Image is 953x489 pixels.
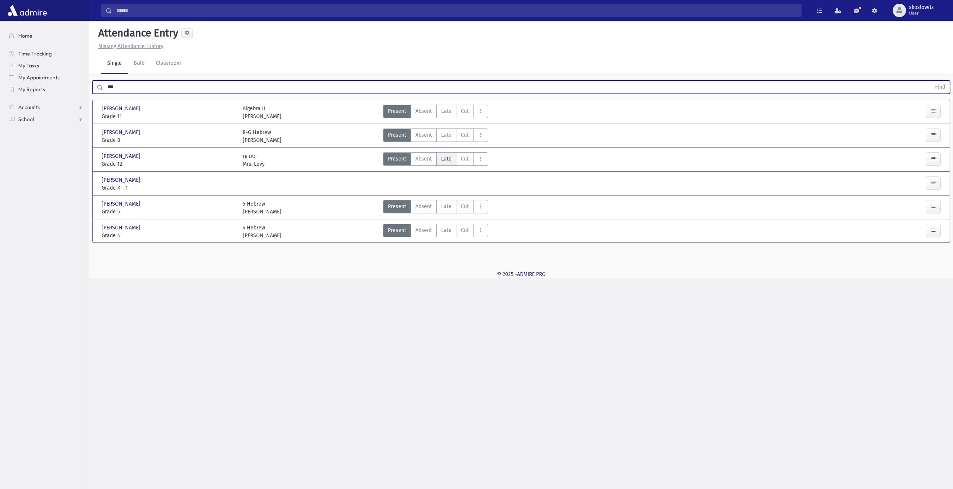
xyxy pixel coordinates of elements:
[415,131,432,139] span: Absent
[3,60,89,72] a: My Tasks
[461,107,469,115] span: Cut
[102,224,142,232] span: [PERSON_NAME]
[461,155,469,163] span: Cut
[18,86,45,93] span: My Reports
[243,128,281,144] div: 8-G Hebrew [PERSON_NAME]
[3,113,89,125] a: School
[909,4,934,10] span: skoslowitz
[243,200,281,216] div: 5 Hebrew [PERSON_NAME]
[128,53,150,74] a: Bulk
[112,4,801,17] input: Search
[150,53,187,74] a: Classroom
[461,226,469,234] span: Cut
[3,30,89,42] a: Home
[18,32,32,39] span: Home
[102,105,142,112] span: [PERSON_NAME]
[102,136,235,144] span: Grade 8
[931,81,950,93] button: Find
[6,3,49,18] img: AdmirePro
[18,74,60,81] span: My Appointments
[102,232,235,239] span: Grade 4
[441,107,452,115] span: Late
[3,48,89,60] a: Time Tracking
[243,224,281,239] div: 4 Hebrew [PERSON_NAME]
[102,200,142,208] span: [PERSON_NAME]
[441,226,452,234] span: Late
[243,105,281,120] div: Algebra II [PERSON_NAME]
[18,104,40,111] span: Accounts
[95,27,178,39] h5: Attendance Entry
[461,203,469,210] span: Cut
[18,50,52,57] span: Time Tracking
[383,224,488,239] div: AttTypes
[441,203,452,210] span: Late
[101,53,128,74] a: Single
[102,112,235,120] span: Grade 11
[102,160,235,168] span: Grade 12
[383,128,488,144] div: AttTypes
[102,208,235,216] span: Grade 5
[388,107,406,115] span: Present
[388,226,406,234] span: Present
[102,152,142,160] span: [PERSON_NAME]
[3,72,89,83] a: My Appointments
[243,152,265,168] div: יסודות Mrs. Levy
[441,131,452,139] span: Late
[18,62,39,69] span: My Tasks
[3,101,89,113] a: Accounts
[415,203,432,210] span: Absent
[383,152,488,168] div: AttTypes
[441,155,452,163] span: Late
[383,105,488,120] div: AttTypes
[102,176,142,184] span: [PERSON_NAME]
[102,128,142,136] span: [PERSON_NAME]
[461,131,469,139] span: Cut
[388,155,406,163] span: Present
[415,155,432,163] span: Absent
[909,10,934,16] span: User
[517,271,546,277] a: ADMIRE PRO
[3,83,89,95] a: My Reports
[388,203,406,210] span: Present
[101,270,941,278] div: © 2025 -
[98,43,163,50] u: Missing Attendance History
[388,131,406,139] span: Present
[18,116,34,123] span: School
[415,107,432,115] span: Absent
[102,184,235,192] span: Grade K - 1
[95,43,163,50] a: Missing Attendance History
[383,200,488,216] div: AttTypes
[415,226,432,234] span: Absent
